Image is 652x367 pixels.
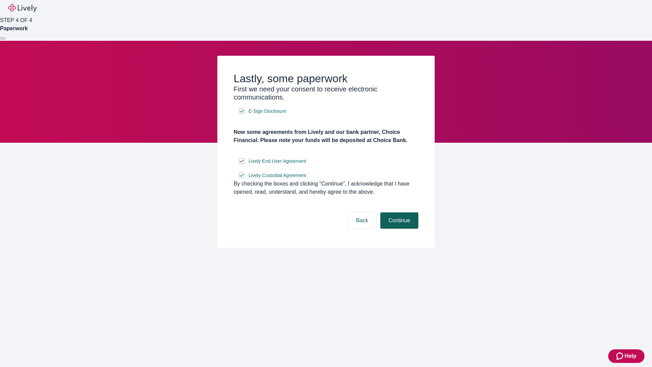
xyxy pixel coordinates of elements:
h4: Now some agreements from Lively and our bank partner, Choice Financial. Please note your funds wi... [234,128,418,144]
button: Back [348,212,376,229]
button: Zendesk support iconHelp [608,349,645,363]
button: Continue [380,212,418,229]
span: Help [624,352,636,360]
div: By checking the boxes and clicking “Continue", I acknowledge that I have opened, read, understand... [234,180,418,196]
img: Lively [8,4,37,12]
h2: Lastly, some paperwork [234,72,418,85]
svg: Zendesk support icon [616,352,624,360]
span: Lively End User Agreement [249,158,306,165]
a: e-sign disclosure document [247,107,288,116]
span: E-Sign Disclosure [249,108,286,115]
a: e-sign disclosure document [247,171,308,180]
h3: First we need your consent to receive electronic communications. [234,85,418,101]
a: e-sign disclosure document [247,157,308,165]
span: Lively Custodial Agreement [249,172,306,179]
